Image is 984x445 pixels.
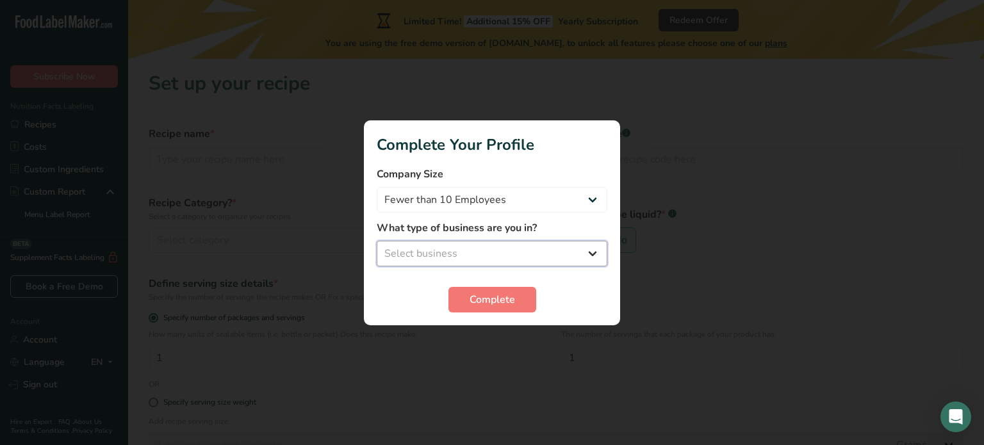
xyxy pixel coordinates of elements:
span: Complete [470,292,515,307]
label: Company Size [377,166,607,182]
h1: Complete Your Profile [377,133,607,156]
label: What type of business are you in? [377,220,607,236]
div: Open Intercom Messenger [940,401,971,432]
button: Complete [448,287,536,312]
